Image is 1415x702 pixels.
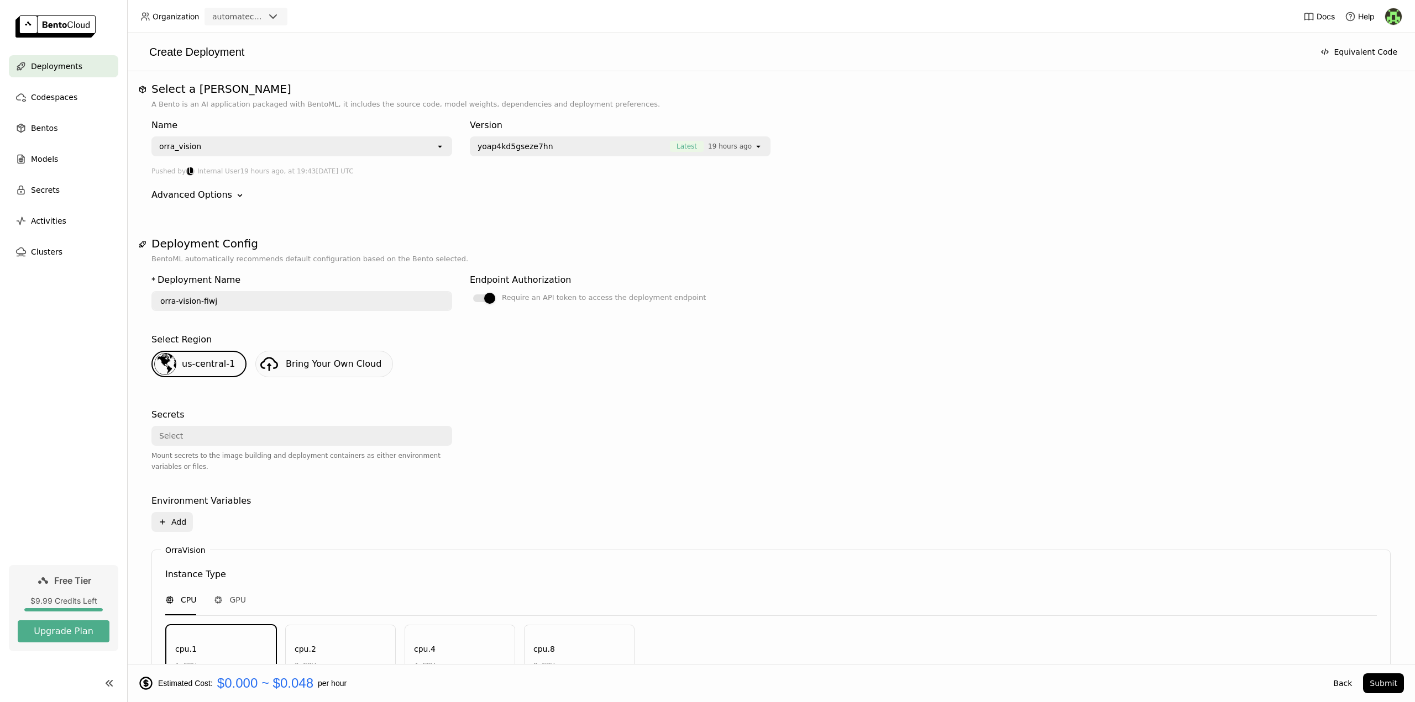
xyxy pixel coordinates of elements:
div: Endpoint Authorization [470,273,571,287]
div: Environment Variables [151,494,251,508]
div: Instance Type [165,568,226,581]
span: yoap4kd5gseze7hn [478,141,553,152]
div: 2 vCPU [295,659,335,672]
a: Deployments [9,55,118,77]
div: Select Region [151,333,212,346]
div: Name [151,119,452,132]
button: Equivalent Code [1314,42,1404,62]
button: Back [1327,673,1359,693]
button: Add [151,512,193,532]
input: name of deployment (autogenerated if blank) [153,292,451,310]
img: Maxime Gagné [1385,8,1402,25]
div: us-central-1 [151,351,247,377]
div: 1 vCPU [175,659,216,672]
div: Advanced Options [151,188,1391,202]
div: Pushed by 19 hours ago, at 19:43[DATE] UTC [151,165,1391,177]
span: 19 hours ago [708,141,752,152]
a: Clusters [9,241,118,263]
a: Docs [1303,11,1335,22]
a: Bring Your Own Cloud [255,351,393,377]
span: Latest [670,141,704,152]
a: Activities [9,210,118,232]
button: Upgrade Plan [18,620,109,642]
div: Secrets [151,408,184,421]
div: Create Deployment [138,44,1309,60]
span: Activities [31,214,66,228]
svg: open [436,142,444,151]
div: Advanced Options [151,188,232,202]
span: Codespaces [31,91,77,104]
p: BentoML automatically recommends default configuration based on the Bento selected. [151,254,1391,265]
svg: Down [234,190,245,201]
h1: Select a [PERSON_NAME] [151,82,1391,96]
div: Select [159,430,183,441]
div: Deployment Name [158,273,240,287]
div: Mount secrets to the image building and deployment containers as either environment variables or ... [151,450,452,472]
a: Secrets [9,179,118,201]
input: Selected [object Object]. [753,141,754,152]
span: Secrets [31,183,60,197]
a: Codespaces [9,86,118,108]
div: IU [186,167,194,175]
div: Help [1345,11,1375,22]
span: Clusters [31,245,62,258]
h1: Deployment Config [151,237,1391,250]
div: cpu.2 [295,643,316,655]
span: Organization [153,12,199,22]
div: 8 vCPU [533,659,578,672]
label: OrraVision [165,546,206,555]
span: Internal User [197,165,240,177]
button: Submit [1363,673,1404,693]
span: Help [1358,12,1375,22]
span: us-central-1 [182,358,235,369]
svg: Plus [158,518,167,526]
span: $0.000 ~ $0.048 [217,675,313,691]
span: GPU [229,594,246,605]
div: $9.99 Credits Left [18,596,109,606]
div: cpu.4 [414,643,436,655]
span: Docs [1317,12,1335,22]
div: Internal User [186,167,195,176]
div: Estimated Cost: per hour [138,675,1322,691]
svg: open [754,142,763,151]
p: A Bento is an AI application packaged with BentoML, it includes the source code, model weights, d... [151,99,1391,110]
span: Free Tier [54,575,91,586]
a: Models [9,148,118,170]
span: CPU [181,594,196,605]
div: 4 vCPU [414,659,459,672]
div: orra_vision [159,141,201,152]
div: cpu.8 [533,643,555,655]
div: Require an API token to access the deployment endpoint [502,291,706,304]
div: Version [470,119,771,132]
span: Bentos [31,122,57,135]
div: cpu.1 [175,643,197,655]
a: Bentos [9,117,118,139]
span: Deployments [31,60,82,73]
span: Models [31,152,58,166]
a: Free Tier$9.99 Credits LeftUpgrade Plan [9,565,118,651]
img: logo [15,15,96,38]
input: Selected automatechrobotik. [265,12,266,23]
div: automatechrobotik [212,11,264,22]
span: Bring Your Own Cloud [286,358,381,369]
